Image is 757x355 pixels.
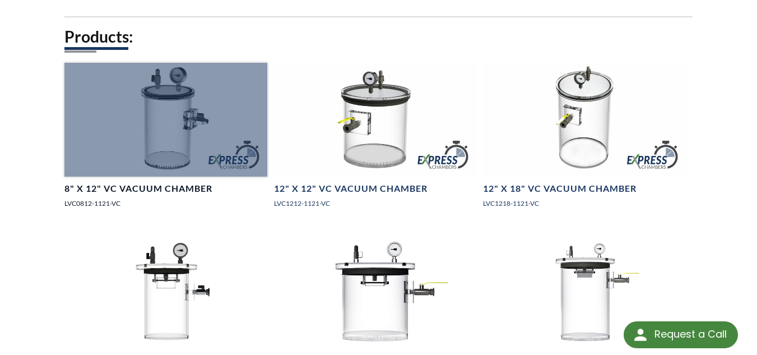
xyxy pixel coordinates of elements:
div: Request a Call [654,321,727,347]
h2: Products: [64,26,693,47]
p: LVC1212-1121-VC [274,198,477,209]
p: LVC0812-1121-VC [64,198,267,209]
img: round button [631,326,649,344]
a: LVC1218-1121-VC Express Chamber, angled view12" X 18" VC Vacuum ChamberLVC1218-1121-VC [483,63,686,218]
p: LVC1218-1121-VC [483,198,686,209]
h4: 12" X 18" VC Vacuum Chamber [483,183,637,195]
a: LVC0812-1121-VC Express Chamber, angled view8" X 12" VC Vacuum ChamberLVC0812-1121-VC [64,63,267,218]
h4: 8" X 12" VC Vacuum Chamber [64,183,212,195]
div: Request a Call [624,321,738,348]
h4: 12" X 12" VC Vacuum Chamber [274,183,428,195]
a: LVC1212-1121-VC Express Chamber, angled view12" X 12" VC Vacuum ChamberLVC1212-1121-VC [274,63,477,218]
